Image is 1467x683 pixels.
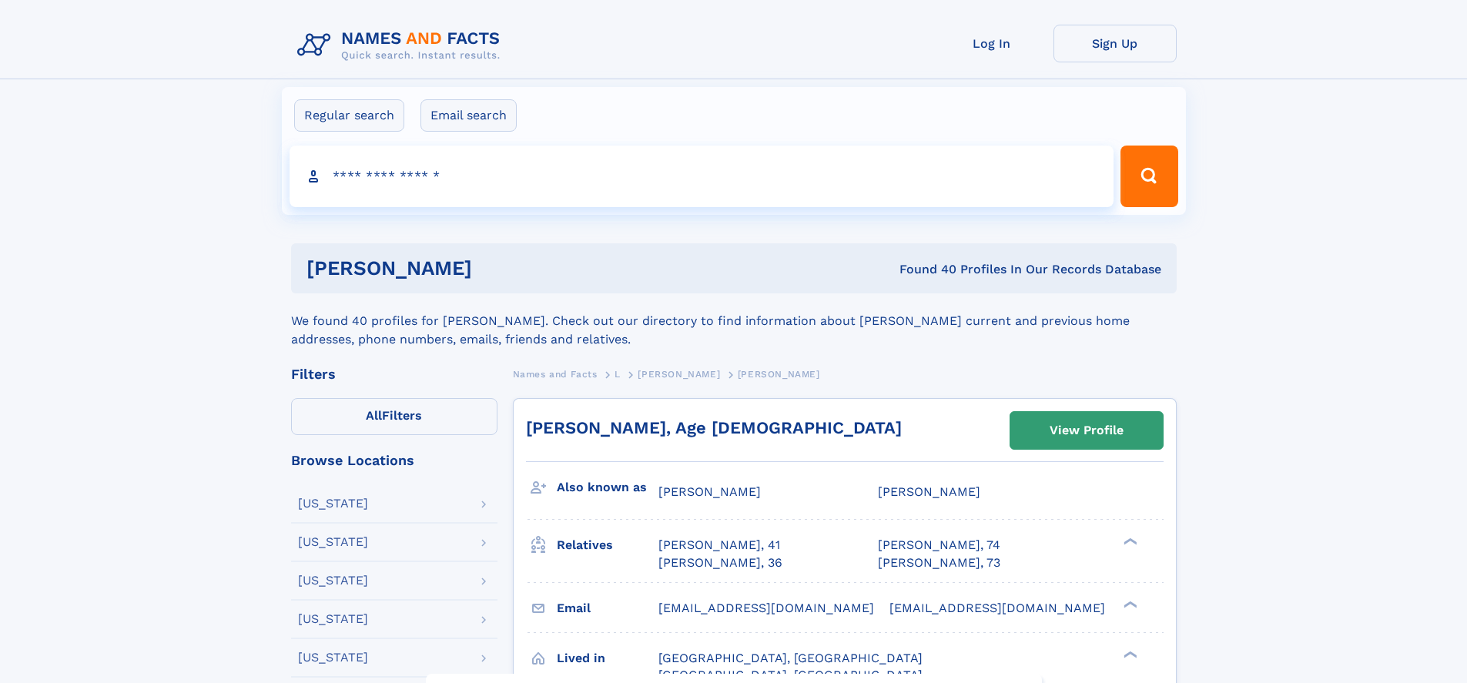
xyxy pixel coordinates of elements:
[685,261,1161,278] div: Found 40 Profiles In Our Records Database
[1120,146,1177,207] button: Search Button
[557,595,658,621] h3: Email
[1050,413,1124,448] div: View Profile
[420,99,517,132] label: Email search
[1010,412,1163,449] a: View Profile
[930,25,1053,62] a: Log In
[557,645,658,671] h3: Lived in
[889,601,1105,615] span: [EMAIL_ADDRESS][DOMAIN_NAME]
[738,369,820,380] span: [PERSON_NAME]
[658,484,761,499] span: [PERSON_NAME]
[298,651,368,664] div: [US_STATE]
[291,398,497,435] label: Filters
[290,146,1114,207] input: search input
[638,364,720,383] a: [PERSON_NAME]
[291,293,1177,349] div: We found 40 profiles for [PERSON_NAME]. Check out our directory to find information about [PERSON...
[366,408,382,423] span: All
[306,259,686,278] h1: [PERSON_NAME]
[658,537,780,554] a: [PERSON_NAME], 41
[1120,599,1138,609] div: ❯
[557,532,658,558] h3: Relatives
[291,367,497,381] div: Filters
[1120,537,1138,547] div: ❯
[298,613,368,625] div: [US_STATE]
[513,364,598,383] a: Names and Facts
[291,454,497,467] div: Browse Locations
[298,497,368,510] div: [US_STATE]
[658,601,874,615] span: [EMAIL_ADDRESS][DOMAIN_NAME]
[298,536,368,548] div: [US_STATE]
[557,474,658,501] h3: Also known as
[1053,25,1177,62] a: Sign Up
[615,364,621,383] a: L
[291,25,513,66] img: Logo Names and Facts
[638,369,720,380] span: [PERSON_NAME]
[294,99,404,132] label: Regular search
[615,369,621,380] span: L
[878,554,1000,571] a: [PERSON_NAME], 73
[526,418,902,437] a: [PERSON_NAME], Age [DEMOGRAPHIC_DATA]
[658,651,923,665] span: [GEOGRAPHIC_DATA], [GEOGRAPHIC_DATA]
[878,537,1000,554] a: [PERSON_NAME], 74
[658,668,923,682] span: [GEOGRAPHIC_DATA], [GEOGRAPHIC_DATA]
[298,574,368,587] div: [US_STATE]
[658,554,782,571] a: [PERSON_NAME], 36
[878,484,980,499] span: [PERSON_NAME]
[1120,649,1138,659] div: ❯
